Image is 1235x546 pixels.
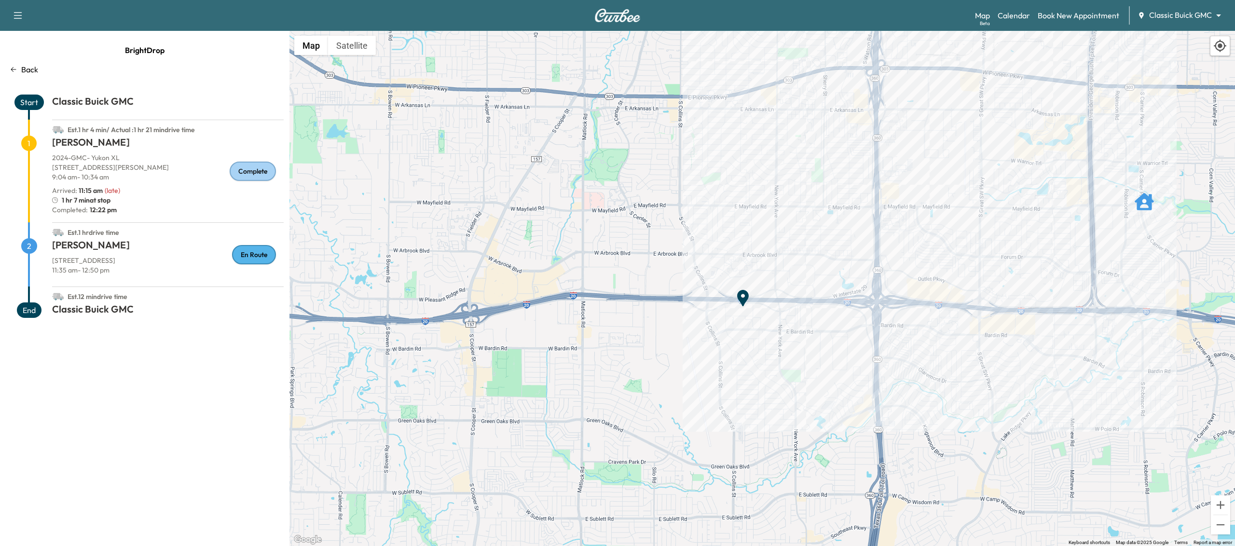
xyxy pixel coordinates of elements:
p: [STREET_ADDRESS][PERSON_NAME] [52,163,284,172]
gmp-advanced-marker: Justin Wallace [1135,187,1154,206]
button: Show satellite imagery [328,36,376,55]
div: Recenter map [1210,36,1230,56]
span: Classic Buick GMC [1149,10,1212,21]
div: En Route [232,245,276,264]
span: ( late ) [105,186,120,195]
p: 9:04 am - 10:34 am [52,172,284,182]
a: Report a map error [1194,540,1232,545]
h1: [PERSON_NAME] [52,136,284,153]
span: Est. 12 min drive time [68,292,127,301]
button: Zoom out [1211,515,1230,534]
span: Start [14,95,44,110]
span: Map data ©2025 Google [1116,540,1168,545]
span: Est. 1 hr drive time [68,228,119,237]
span: 1 hr 7 min at stop [62,195,110,205]
span: 1 [21,136,37,151]
h1: Classic Buick GMC [52,95,284,112]
span: Est. 1 hr 4 min / Actual : 1 hr 21 min drive time [68,125,195,134]
p: 11:35 am - 12:50 pm [52,265,284,275]
a: Open this area in Google Maps (opens a new window) [292,533,324,546]
span: 12:22 pm [88,205,117,215]
span: 11:15 am [79,186,103,195]
a: Calendar [998,10,1030,21]
p: Arrived : [52,186,103,195]
span: BrightDrop [125,41,165,60]
h1: [PERSON_NAME] [52,238,284,256]
h1: Classic Buick GMC [52,302,284,320]
span: End [17,302,41,318]
p: [STREET_ADDRESS] [52,256,284,265]
img: Google [292,533,324,546]
img: Curbee Logo [594,9,641,22]
p: 2024 - GMC - Yukon XL [52,153,284,163]
button: Zoom in [1211,495,1230,515]
button: Keyboard shortcuts [1069,539,1110,546]
button: Show street map [294,36,328,55]
a: Terms (opens in new tab) [1174,540,1188,545]
a: Book New Appointment [1038,10,1119,21]
p: Completed: [52,205,284,215]
gmp-advanced-marker: End Point [733,284,753,303]
span: 2 [21,238,37,254]
a: MapBeta [975,10,990,21]
p: Back [21,64,38,75]
div: Beta [980,20,990,27]
div: Complete [230,162,276,181]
